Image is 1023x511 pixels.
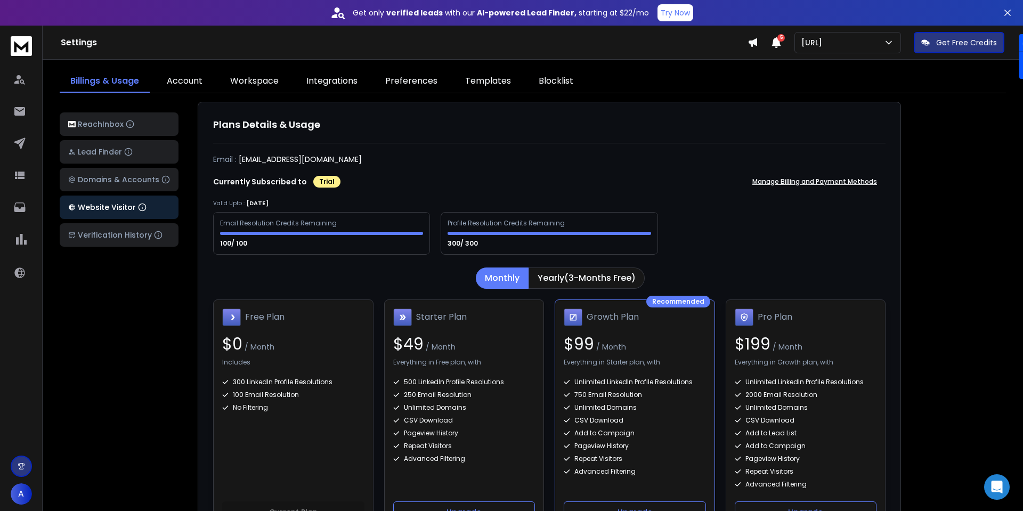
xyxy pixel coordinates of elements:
[735,403,877,412] div: Unlimited Domains
[594,342,626,352] span: / Month
[448,239,480,248] p: 300/ 300
[220,239,249,248] p: 100/ 100
[11,36,32,56] img: logo
[564,455,706,463] div: Repeat Visitors
[386,7,443,18] strong: verified leads
[914,32,1004,53] button: Get Free Credits
[60,168,178,191] button: Domains & Accounts
[245,311,285,323] h1: Free Plan
[247,199,269,208] p: [DATE]
[770,342,802,352] span: / Month
[220,70,289,93] a: Workspace
[744,171,886,192] button: Manage Billing and Payment Methods
[529,267,645,289] button: Yearly(3-Months Free)
[416,311,467,323] h1: Starter Plan
[735,416,877,425] div: CSV Download
[313,176,340,188] div: Trial
[735,429,877,437] div: Add to Lead List
[239,154,362,165] p: [EMAIL_ADDRESS][DOMAIN_NAME]
[296,70,368,93] a: Integrations
[375,70,448,93] a: Preferences
[564,429,706,437] div: Add to Campaign
[564,467,706,476] div: Advanced Filtering
[735,309,753,327] img: Pro Plan icon
[353,7,649,18] p: Get only with our starting at $22/mo
[222,391,364,399] div: 100 Email Resolution
[564,391,706,399] div: 750 Email Resolution
[60,196,178,219] button: Website Visitor
[61,36,748,49] h1: Settings
[735,467,877,476] div: Repeat Visitors
[220,219,338,228] div: Email Resolution Credits Remaining
[564,442,706,450] div: Pageview History
[242,342,274,352] span: / Month
[657,4,693,21] button: Try Now
[222,358,250,369] p: Includes
[564,358,660,369] p: Everything in Starter plan, with
[60,140,178,164] button: Lead Finder
[528,70,584,93] a: Blocklist
[564,332,594,355] span: $ 99
[393,378,535,386] div: 500 LinkedIn Profile Resolutions
[156,70,213,93] a: Account
[936,37,997,48] p: Get Free Credits
[393,442,535,450] div: Repeat Visitors
[424,342,456,352] span: / Month
[60,223,178,247] button: Verification History
[564,309,582,327] img: Growth Plan icon
[777,34,785,42] span: 5
[213,154,237,165] p: Email :
[213,117,886,132] h1: Plans Details & Usage
[213,176,307,187] p: Currently Subscribed to
[454,70,522,93] a: Templates
[735,391,877,399] div: 2000 Email Resolution
[735,442,877,450] div: Add to Campaign
[222,309,241,327] img: Free Plan icon
[587,311,639,323] h1: Growth Plan
[60,70,150,93] a: Billings & Usage
[758,311,792,323] h1: Pro Plan
[752,177,877,186] p: Manage Billing and Payment Methods
[393,455,535,463] div: Advanced Filtering
[222,378,364,386] div: 300 LinkedIn Profile Resolutions
[393,391,535,399] div: 250 Email Resolution
[393,416,535,425] div: CSV Download
[60,112,178,136] button: ReachInbox
[393,403,535,412] div: Unlimited Domains
[735,332,770,355] span: $ 199
[213,199,245,207] p: Valid Upto :
[222,403,364,412] div: No Filtering
[564,403,706,412] div: Unlimited Domains
[11,483,32,505] button: A
[646,296,710,307] div: Recommended
[984,474,1010,500] div: Open Intercom Messenger
[393,332,424,355] span: $ 49
[735,480,877,489] div: Advanced Filtering
[801,37,826,48] p: [URL]
[476,267,529,289] button: Monthly
[735,455,877,463] div: Pageview History
[393,358,481,369] p: Everything in Free plan, with
[735,358,833,369] p: Everything in Growth plan, with
[393,429,535,437] div: Pageview History
[448,219,566,228] div: Profile Resolution Credits Remaining
[564,378,706,386] div: Unlimited LinkedIn Profile Resolutions
[68,121,76,128] img: logo
[661,7,690,18] p: Try Now
[222,332,242,355] span: $ 0
[735,378,877,386] div: Unlimited LinkedIn Profile Resolutions
[477,7,577,18] strong: AI-powered Lead Finder,
[393,309,412,327] img: Starter Plan icon
[564,416,706,425] div: CSV Download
